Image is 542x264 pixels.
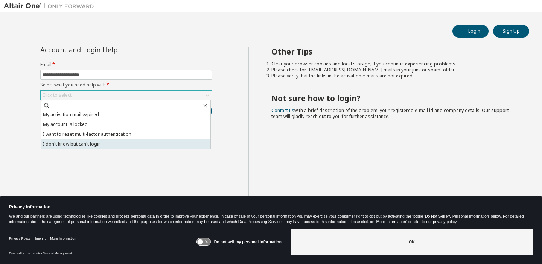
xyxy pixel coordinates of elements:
img: Altair One [4,2,98,10]
h2: Not sure how to login? [271,93,516,103]
li: Please verify that the links in the activation e-mails are not expired. [271,73,516,79]
label: Select what you need help with [40,82,212,88]
div: Click to select [41,91,212,100]
div: Click to select [42,92,72,98]
label: Email [40,62,212,68]
a: Contact us [271,107,294,114]
span: with a brief description of the problem, your registered e-mail id and company details. Our suppo... [271,107,509,120]
h2: Other Tips [271,47,516,56]
li: Clear your browser cookies and local storage, if you continue experiencing problems. [271,61,516,67]
button: Sign Up [493,25,529,38]
li: My activation mail expired [41,110,210,120]
div: Account and Login Help [40,47,178,53]
li: Please check for [EMAIL_ADDRESS][DOMAIN_NAME] mails in your junk or spam folder. [271,67,516,73]
button: Login [452,25,489,38]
